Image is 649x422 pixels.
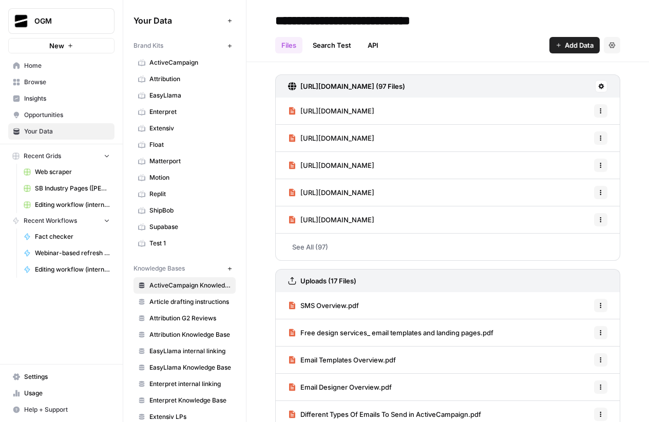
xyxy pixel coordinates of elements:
[133,294,236,310] a: Article drafting instructions
[288,125,374,151] a: [URL][DOMAIN_NAME]
[133,41,163,50] span: Brand Kits
[300,276,356,286] h3: Uploads (17 Files)
[133,343,236,359] a: EasyLlama internal linking
[19,180,114,197] a: SB Industry Pages ([PERSON_NAME] v3) Grid
[288,75,405,98] a: [URL][DOMAIN_NAME] (97 Files)
[288,319,493,346] a: Free design services_ email templates and landing pages.pdf
[133,202,236,219] a: ShipBob
[300,382,392,392] span: Email Designer Overview.pdf
[133,327,236,343] a: Attribution Knowledge Base
[275,37,302,53] a: Files
[133,376,236,392] a: Enterpret internal linking
[8,369,114,385] a: Settings
[8,123,114,140] a: Your Data
[133,310,236,327] a: Attribution G2 Reviews
[24,405,110,414] span: Help + Support
[149,124,231,133] span: Extensiv
[24,110,110,120] span: Opportunities
[35,248,110,258] span: Webinar-based refresh (INDUSTRY-FOCUSED)
[300,215,374,225] span: [URL][DOMAIN_NAME]
[288,152,374,179] a: [URL][DOMAIN_NAME]
[19,261,114,278] a: Editing workflow (internal use)
[288,98,374,124] a: [URL][DOMAIN_NAME]
[19,197,114,213] a: Editing workflow (internal use)
[133,186,236,202] a: Replit
[149,173,231,182] span: Motion
[8,90,114,107] a: Insights
[149,412,231,421] span: Extensiv LPs
[24,61,110,70] span: Home
[8,107,114,123] a: Opportunities
[133,137,236,153] a: Float
[149,239,231,248] span: Test 1
[149,330,231,339] span: Attribution Knowledge Base
[35,232,110,241] span: Fact checker
[24,389,110,398] span: Usage
[19,164,114,180] a: Web scraper
[300,300,359,311] span: SMS Overview.pdf
[565,40,594,50] span: Add Data
[8,74,114,90] a: Browse
[49,41,64,51] span: New
[8,57,114,74] a: Home
[300,328,493,338] span: Free design services_ email templates and landing pages.pdf
[24,127,110,136] span: Your Data
[149,347,231,356] span: EasyLlama internal linking
[288,179,374,206] a: [URL][DOMAIN_NAME]
[149,91,231,100] span: EasyLlama
[149,379,231,389] span: Enterpret internal linking
[149,58,231,67] span: ActiveCampaign
[19,245,114,261] a: Webinar-based refresh (INDUSTRY-FOCUSED)
[149,297,231,306] span: Article drafting instructions
[35,184,110,193] span: SB Industry Pages ([PERSON_NAME] v3) Grid
[133,219,236,235] a: Supabase
[149,314,231,323] span: Attribution G2 Reviews
[300,81,405,91] h3: [URL][DOMAIN_NAME] (97 Files)
[133,87,236,104] a: EasyLlama
[133,264,185,273] span: Knowledge Bases
[8,213,114,228] button: Recent Workflows
[149,74,231,84] span: Attribution
[288,347,396,373] a: Email Templates Overview.pdf
[133,14,223,27] span: Your Data
[133,392,236,409] a: Enterpret Knowledge Base
[300,409,481,419] span: Different Types Of Emails To Send in ActiveCampaign.pdf
[8,385,114,401] a: Usage
[8,401,114,418] button: Help + Support
[24,372,110,381] span: Settings
[8,148,114,164] button: Recent Grids
[288,270,356,292] a: Uploads (17 Files)
[133,120,236,137] a: Extensiv
[149,281,231,290] span: ActiveCampaign Knowledge Base
[275,234,620,260] a: See All (97)
[149,107,231,117] span: Enterpret
[35,167,110,177] span: Web scraper
[300,160,374,170] span: [URL][DOMAIN_NAME]
[133,153,236,169] a: Matterport
[549,37,600,53] button: Add Data
[149,396,231,405] span: Enterpret Knowledge Base
[35,200,110,209] span: Editing workflow (internal use)
[133,235,236,252] a: Test 1
[133,359,236,376] a: EasyLlama Knowledge Base
[149,206,231,215] span: ShipBob
[361,37,385,53] a: API
[24,78,110,87] span: Browse
[133,104,236,120] a: Enterpret
[288,374,392,400] a: Email Designer Overview.pdf
[149,157,231,166] span: Matterport
[300,187,374,198] span: [URL][DOMAIN_NAME]
[133,71,236,87] a: Attribution
[149,363,231,372] span: EasyLlama Knowledge Base
[8,38,114,53] button: New
[300,355,396,365] span: Email Templates Overview.pdf
[24,151,61,161] span: Recent Grids
[24,216,77,225] span: Recent Workflows
[149,222,231,232] span: Supabase
[133,169,236,186] a: Motion
[288,206,374,233] a: [URL][DOMAIN_NAME]
[149,140,231,149] span: Float
[19,228,114,245] a: Fact checker
[24,94,110,103] span: Insights
[288,292,359,319] a: SMS Overview.pdf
